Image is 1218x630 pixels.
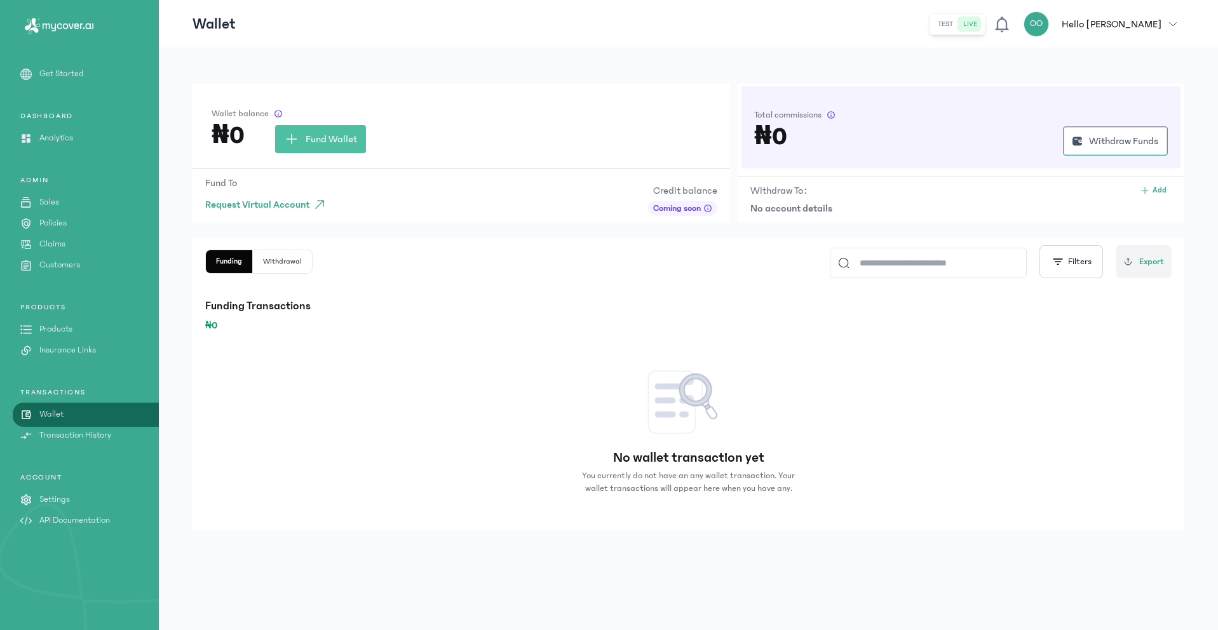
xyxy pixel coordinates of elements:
[205,297,1172,315] p: Funding Transactions
[39,429,111,442] p: Transaction History
[578,469,800,495] p: You currently do not have an any wallet transaction. Your wallet transactions will appear here wh...
[39,514,110,527] p: API Documentation
[754,126,787,147] h3: ₦0
[39,258,80,272] p: Customers
[212,125,245,145] h3: ₦0
[39,408,64,421] p: Wallet
[958,17,982,32] button: live
[1024,11,1049,37] div: OO
[750,201,1172,216] p: No account details
[1135,183,1172,198] button: Add
[1153,185,1167,196] span: Add
[39,238,65,251] p: Claims
[206,250,253,273] button: Funding
[205,175,332,191] p: Fund To
[1062,17,1161,32] p: Hello [PERSON_NAME]
[933,17,958,32] button: test
[1089,133,1158,149] span: Withdraw Funds
[39,196,59,209] p: Sales
[1039,245,1103,278] button: Filters
[653,202,701,215] span: Coming soon
[39,493,70,506] p: Settings
[1024,11,1184,37] button: OOHello [PERSON_NAME]
[275,125,366,153] button: Fund Wallet
[306,131,357,147] span: Fund Wallet
[205,197,309,212] span: Request Virtual Account
[193,14,236,34] p: Wallet
[39,67,84,81] p: Get Started
[1139,255,1164,269] span: Export
[648,183,717,198] p: Credit balance
[205,318,1172,333] p: ₦0
[205,193,332,216] button: Request Virtual Account
[750,183,807,198] p: Withdraw To:
[39,131,73,145] p: Analytics
[212,107,269,120] span: Wallet balance
[613,449,764,467] p: No wallet transaction yet
[39,217,67,230] p: Policies
[39,323,72,336] p: Products
[253,250,312,273] button: Withdrawal
[39,344,96,357] p: Insurance Links
[1063,126,1168,156] button: Withdraw Funds
[754,109,822,121] span: Total commissions
[1116,245,1172,278] button: Export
